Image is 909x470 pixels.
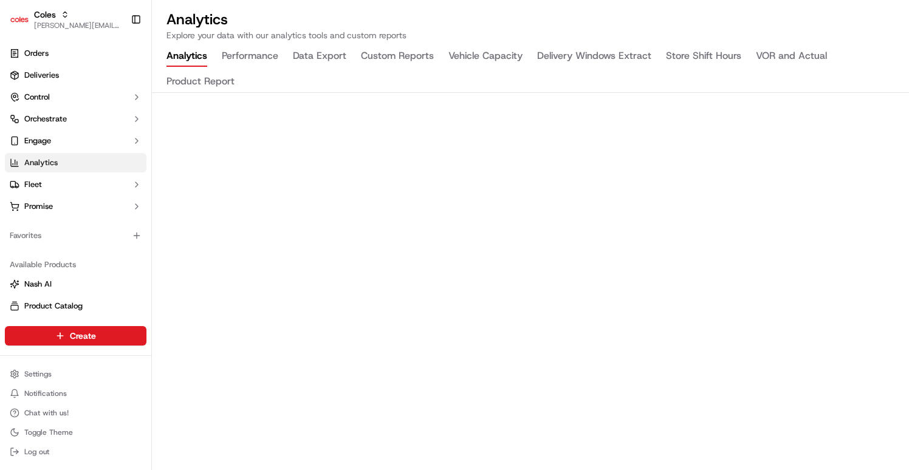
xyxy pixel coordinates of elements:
[5,197,146,216] button: Promise
[222,46,278,67] button: Performance
[5,296,146,316] button: Product Catalog
[24,427,73,437] span: Toggle Theme
[5,226,146,245] div: Favorites
[666,46,741,67] button: Store Shift Hours
[24,135,51,146] span: Engage
[24,447,49,457] span: Log out
[24,114,67,124] span: Orchestrate
[166,29,894,41] p: Explore your data with our analytics tools and custom reports
[5,274,146,294] button: Nash AI
[5,87,146,107] button: Control
[70,330,96,342] span: Create
[24,179,42,190] span: Fleet
[5,366,146,383] button: Settings
[537,46,651,67] button: Delivery Windows Extract
[24,408,69,418] span: Chat with us!
[756,46,827,67] button: VOR and Actual
[24,201,53,212] span: Promise
[5,385,146,402] button: Notifications
[10,279,142,290] a: Nash AI
[5,131,146,151] button: Engage
[293,46,346,67] button: Data Export
[24,48,49,59] span: Orders
[24,279,52,290] span: Nash AI
[5,404,146,421] button: Chat with us!
[5,109,146,129] button: Orchestrate
[34,9,56,21] button: Coles
[5,326,146,346] button: Create
[24,301,83,312] span: Product Catalog
[5,175,146,194] button: Fleet
[5,443,146,460] button: Log out
[166,10,894,29] h2: Analytics
[24,389,67,398] span: Notifications
[10,301,142,312] a: Product Catalog
[5,424,146,441] button: Toggle Theme
[24,70,59,81] span: Deliveries
[10,10,29,29] img: Coles
[5,255,146,274] div: Available Products
[5,153,146,172] a: Analytics
[5,5,126,34] button: ColesColes[PERSON_NAME][EMAIL_ADDRESS][DOMAIN_NAME]
[24,157,58,168] span: Analytics
[5,44,146,63] a: Orders
[5,66,146,85] a: Deliveries
[24,92,50,103] span: Control
[361,46,434,67] button: Custom Reports
[34,21,121,30] button: [PERSON_NAME][EMAIL_ADDRESS][DOMAIN_NAME]
[24,369,52,379] span: Settings
[166,72,235,92] button: Product Report
[166,46,207,67] button: Analytics
[448,46,523,67] button: Vehicle Capacity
